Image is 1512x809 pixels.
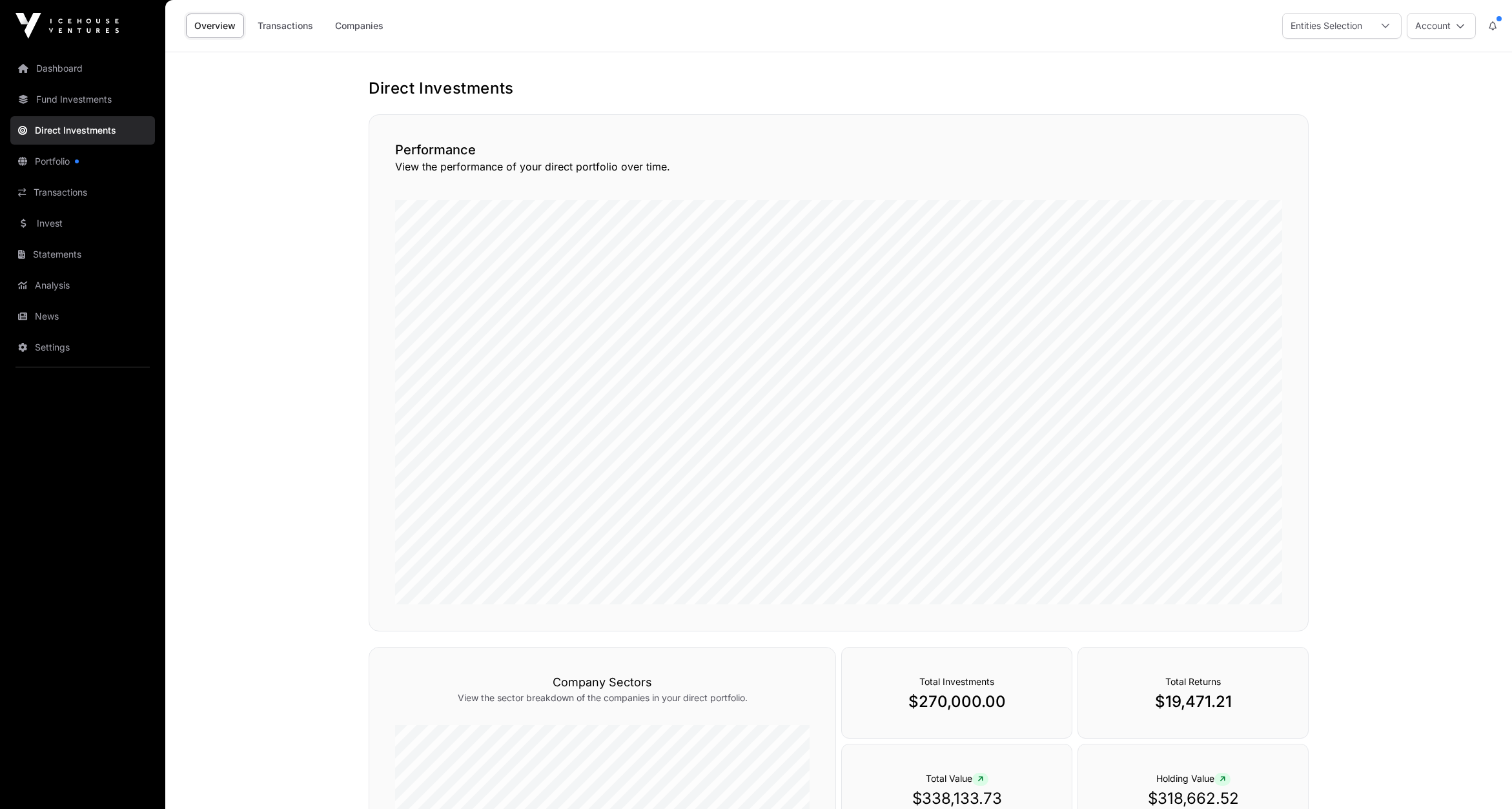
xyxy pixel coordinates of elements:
a: Settings [10,333,155,362]
h1: Direct Investments [369,78,1309,99]
span: Total Returns [1165,676,1221,687]
p: View the performance of your direct portfolio over time. [395,159,1282,174]
button: Account [1407,13,1476,39]
span: Total Value [926,773,988,784]
a: Overview [186,14,244,38]
a: Transactions [10,178,155,207]
span: Total Investments [919,676,994,687]
a: Invest [10,209,155,238]
a: Direct Investments [10,116,155,145]
a: Statements [10,240,155,269]
a: News [10,302,155,331]
p: View the sector breakdown of the companies in your direct portfolio. [395,691,810,704]
img: Icehouse Ventures Logo [15,13,119,39]
p: $19,471.21 [1104,691,1282,712]
a: Dashboard [10,54,155,83]
p: $318,662.52 [1104,788,1282,809]
h3: Company Sectors [395,673,810,691]
a: Companies [327,14,392,38]
a: Fund Investments [10,85,155,114]
span: Holding Value [1156,773,1231,784]
h2: Performance [395,141,1282,159]
p: $270,000.00 [868,691,1046,712]
div: Entities Selection [1283,14,1370,38]
a: Portfolio [10,147,155,176]
p: $338,133.73 [868,788,1046,809]
a: Transactions [249,14,322,38]
a: Analysis [10,271,155,300]
iframe: Chat Widget [1447,747,1512,809]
